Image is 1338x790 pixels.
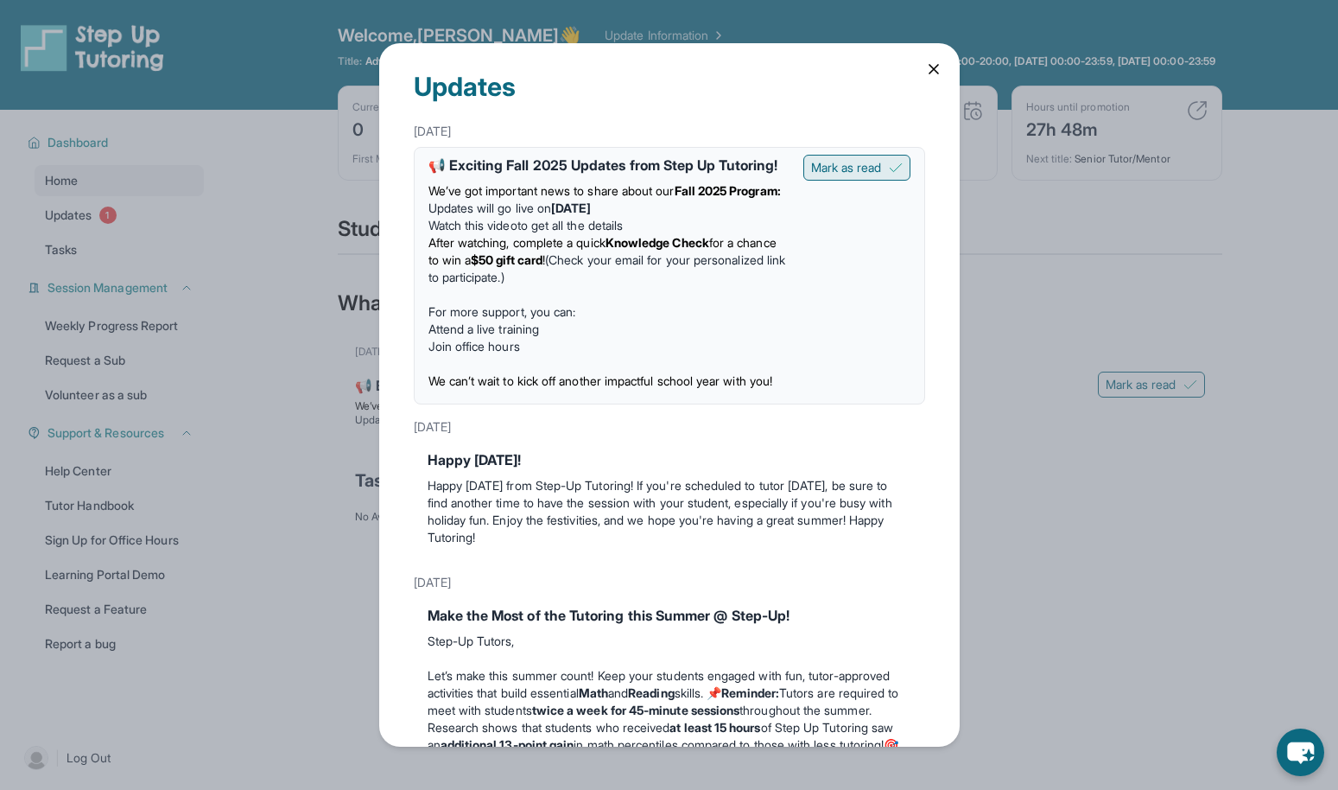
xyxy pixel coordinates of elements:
strong: twice a week for 45-minute sessions [532,703,739,717]
strong: at least 15 hours [669,720,760,735]
div: Make the Most of the Tutoring this Summer @ Step-Up! [428,605,911,626]
strong: Knowledge Check [606,235,709,250]
strong: Math [579,685,608,700]
button: chat-button [1277,729,1324,776]
a: Watch this video [428,218,517,233]
strong: Reading [628,685,675,700]
p: Happy [DATE] from Step-Up Tutoring! If you're scheduled to tutor [DATE], be sure to find another ... [428,477,911,546]
p: Let’s make this summer count! Keep your students engaged with fun, tutor-approved activities that... [428,667,911,719]
div: [DATE] [414,567,925,598]
div: Updates [414,43,925,116]
strong: additional 13-point gain [441,737,574,752]
span: Mark as read [811,159,882,176]
button: Mark as read [803,155,910,181]
div: 📢 Exciting Fall 2025 Updates from Step Up Tutoring! [428,155,789,175]
p: Research shows that students who received of Step Up Tutoring saw an in math percentiles compared... [428,719,911,788]
span: We’ve got important news to share about our [428,183,675,198]
p: For more support, you can: [428,303,789,321]
li: to get all the details [428,217,789,234]
p: Step-Up Tutors, [428,633,911,650]
div: Happy [DATE]! [428,449,911,470]
span: After watching, complete a quick [428,235,606,250]
strong: $50 gift card [471,252,542,267]
strong: Fall 2025 Program: [675,183,781,198]
li: Updates will go live on [428,200,789,217]
a: Join office hours [428,339,520,354]
img: Mark as read [889,161,903,175]
span: We can’t wait to kick off another impactful school year with you! [428,373,773,388]
div: [DATE] [414,116,925,147]
strong: [DATE] [551,201,591,215]
a: Attend a live training [428,322,540,336]
strong: Reminder: [721,685,779,700]
div: [DATE] [414,411,925,443]
li: (Check your email for your personalized link to participate.) [428,234,789,286]
span: ! [542,252,545,267]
